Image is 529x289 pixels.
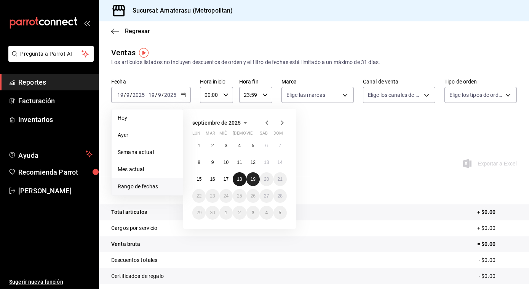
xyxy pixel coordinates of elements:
[278,160,283,165] abbr: 14 de septiembre de 2025
[252,143,254,148] abbr: 5 de septiembre de 2025
[477,224,517,232] p: + $0.00
[449,91,503,99] span: Elige los tipos de orden
[111,47,136,58] div: Ventas
[192,189,206,203] button: 22 de septiembre de 2025
[206,156,219,169] button: 9 de septiembre de 2025
[278,177,283,182] abbr: 21 de septiembre de 2025
[279,143,281,148] abbr: 7 de septiembre de 2025
[260,206,273,220] button: 4 de octubre de 2025
[211,160,214,165] abbr: 9 de septiembre de 2025
[273,131,283,139] abbr: domingo
[224,160,229,165] abbr: 10 de septiembre de 2025
[192,118,250,127] button: septiembre de 2025
[251,160,256,165] abbr: 12 de septiembre de 2025
[273,156,287,169] button: 14 de septiembre de 2025
[111,27,150,35] button: Regresar
[477,208,517,216] p: + $0.00
[224,177,229,182] abbr: 17 de septiembre de 2025
[260,156,273,169] button: 13 de septiembre de 2025
[219,206,233,220] button: 1 de octubre de 2025
[206,139,219,153] button: 2 de septiembre de 2025
[251,177,256,182] abbr: 19 de septiembre de 2025
[139,48,149,58] img: Tooltip marker
[118,114,177,122] span: Hoy
[265,210,268,215] abbr: 4 de octubre de 2025
[9,278,93,286] span: Sugerir nueva función
[126,6,233,15] h3: Sucursal: Amaterasu (Metropolitan)
[237,193,242,199] abbr: 25 de septiembre de 2025
[192,156,206,169] button: 8 de septiembre de 2025
[246,206,260,220] button: 3 de octubre de 2025
[111,240,140,248] p: Venta bruta
[158,92,161,98] input: --
[111,224,158,232] p: Cargos por servicio
[233,156,246,169] button: 11 de septiembre de 2025
[224,193,229,199] abbr: 24 de septiembre de 2025
[233,131,278,139] abbr: jueves
[233,189,246,203] button: 25 de septiembre de 2025
[117,92,124,98] input: --
[238,143,241,148] abbr: 4 de septiembre de 2025
[18,77,93,87] span: Reportes
[125,27,150,35] span: Regresar
[246,172,260,186] button: 19 de septiembre de 2025
[206,189,219,203] button: 23 de septiembre de 2025
[198,143,200,148] abbr: 1 de septiembre de 2025
[111,58,517,66] div: Los artículos listados no incluyen descuentos de orden y el filtro de fechas está limitado a un m...
[368,91,421,99] span: Elige los canales de venta
[246,131,253,139] abbr: viernes
[260,172,273,186] button: 20 de septiembre de 2025
[18,114,93,125] span: Inventarios
[210,177,215,182] abbr: 16 de septiembre de 2025
[239,79,272,85] label: Hora fin
[124,92,126,98] span: /
[192,120,241,126] span: septiembre de 2025
[111,79,191,85] label: Fecha
[246,156,260,169] button: 12 de septiembre de 2025
[237,177,242,182] abbr: 18 de septiembre de 2025
[111,208,147,216] p: Total artículos
[118,165,177,173] span: Mes actual
[111,272,164,280] p: Certificados de regalo
[225,143,227,148] abbr: 3 de septiembre de 2025
[192,206,206,220] button: 29 de septiembre de 2025
[479,272,517,280] p: - $0.00
[118,183,177,191] span: Rango de fechas
[260,139,273,153] button: 6 de septiembre de 2025
[225,210,227,215] abbr: 1 de octubre de 2025
[198,160,200,165] abbr: 8 de septiembre de 2025
[126,92,130,98] input: --
[130,92,132,98] span: /
[210,193,215,199] abbr: 23 de septiembre de 2025
[111,256,157,264] p: Descuentos totales
[18,186,93,196] span: [PERSON_NAME]
[281,79,354,85] label: Marca
[192,172,206,186] button: 15 de septiembre de 2025
[219,131,227,139] abbr: miércoles
[273,189,287,203] button: 28 de septiembre de 2025
[233,139,246,153] button: 4 de septiembre de 2025
[132,92,145,98] input: ----
[246,139,260,153] button: 5 de septiembre de 2025
[5,55,94,63] a: Pregunta a Parrot AI
[278,193,283,199] abbr: 28 de septiembre de 2025
[164,92,177,98] input: ----
[161,92,164,98] span: /
[264,160,269,165] abbr: 13 de septiembre de 2025
[237,160,242,165] abbr: 11 de septiembre de 2025
[260,189,273,203] button: 27 de septiembre de 2025
[264,177,269,182] abbr: 20 de septiembre de 2025
[363,79,435,85] label: Canal de venta
[118,148,177,156] span: Semana actual
[18,96,93,106] span: Facturación
[444,79,517,85] label: Tipo de orden
[192,139,206,153] button: 1 de septiembre de 2025
[233,172,246,186] button: 18 de septiembre de 2025
[211,143,214,148] abbr: 2 de septiembre de 2025
[260,131,268,139] abbr: sábado
[206,206,219,220] button: 30 de septiembre de 2025
[246,189,260,203] button: 26 de septiembre de 2025
[273,172,287,186] button: 21 de septiembre de 2025
[219,156,233,169] button: 10 de septiembre de 2025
